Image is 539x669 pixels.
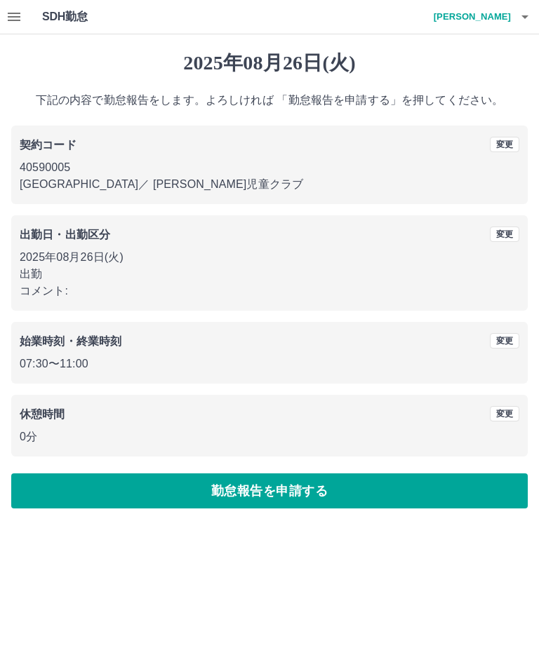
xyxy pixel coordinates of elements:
[20,229,110,241] b: 出勤日・出勤区分
[490,333,519,349] button: 変更
[20,283,519,299] p: コメント:
[20,139,76,151] b: 契約コード
[20,159,519,176] p: 40590005
[11,51,528,75] h1: 2025年08月26日(火)
[20,249,519,266] p: 2025年08月26日(火)
[490,137,519,152] button: 変更
[490,227,519,242] button: 変更
[20,356,519,372] p: 07:30 〜 11:00
[20,266,519,283] p: 出勤
[11,473,528,508] button: 勤怠報告を申請する
[20,428,519,445] p: 0分
[490,406,519,421] button: 変更
[20,335,121,347] b: 始業時刻・終業時刻
[11,92,528,109] p: 下記の内容で勤怠報告をします。よろしければ 「勤怠報告を申請する」を押してください。
[20,176,519,193] p: [GEOGRAPHIC_DATA] ／ [PERSON_NAME]児童クラブ
[20,408,65,420] b: 休憩時間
